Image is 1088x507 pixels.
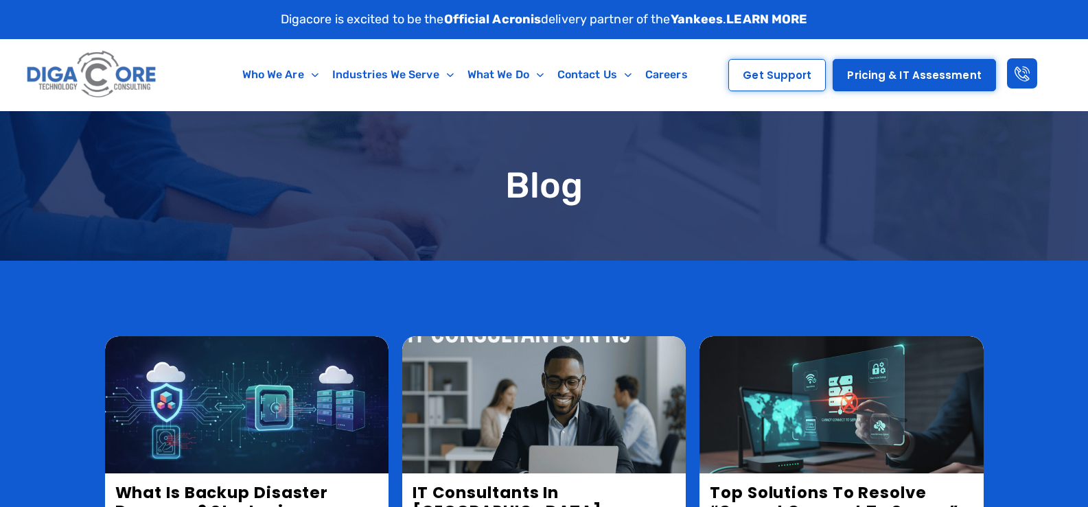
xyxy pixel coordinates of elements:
[726,12,807,27] a: LEARN MORE
[743,70,811,80] span: Get Support
[671,12,724,27] strong: Yankees
[444,12,542,27] strong: Official Acronis
[551,59,638,91] a: Contact Us
[833,59,995,91] a: Pricing & IT Assessment
[638,59,695,91] a: Careers
[235,59,325,91] a: Who We Are
[699,336,983,473] img: Cannot Connect to Server Error
[728,59,826,91] a: Get Support
[105,166,984,205] h1: Blog
[281,10,808,29] p: Digacore is excited to be the delivery partner of the .
[847,70,981,80] span: Pricing & IT Assessment
[105,336,389,473] img: Backup disaster recovery, Backup and Disaster Recovery
[402,336,686,473] img: IT Consultants in NJ
[23,46,161,104] img: Digacore logo 1
[325,59,461,91] a: Industries We Serve
[218,59,713,91] nav: Menu
[461,59,551,91] a: What We Do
